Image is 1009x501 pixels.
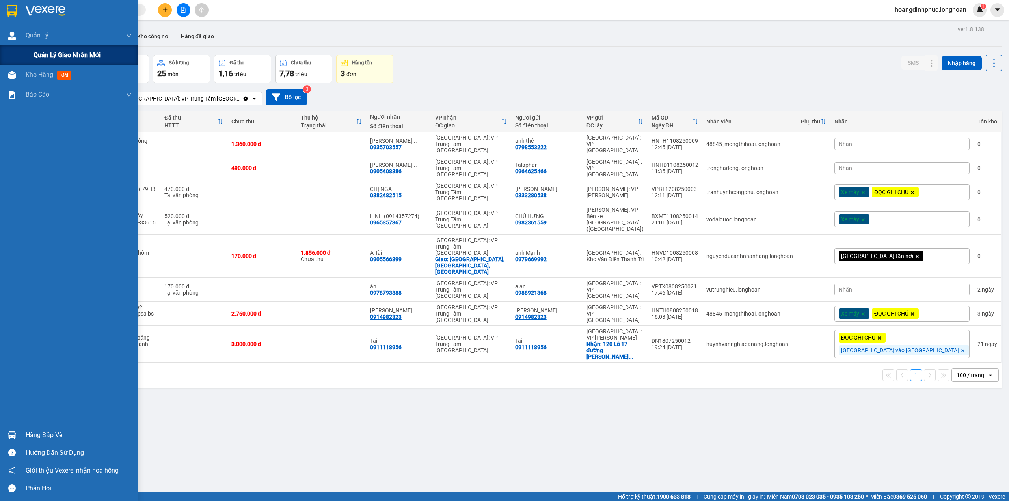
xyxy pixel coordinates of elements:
img: icon-new-feature [976,6,983,13]
span: ⚪️ [866,495,868,498]
span: plus [162,7,168,13]
span: message [8,484,16,492]
div: A Tài [370,250,427,256]
span: Miền Nam [767,492,864,501]
div: Hồ Thiên Thạnh 0865731615 [370,138,427,144]
span: đơn [346,71,356,77]
div: 10:42 [DATE] [652,256,698,262]
div: BXMT1108250014 [652,213,698,219]
div: Nhân viên [706,118,793,125]
th: Toggle SortBy [297,111,366,132]
span: Quản lý giao nhận mới [34,50,101,60]
div: HNTH1108250009 [652,138,698,144]
div: HTTT [164,122,217,129]
div: ân [370,283,427,290]
div: 170.000 đ [231,253,293,259]
div: Nhãn [834,118,970,125]
div: [GEOGRAPHIC_DATA]: VP Trung Tâm [GEOGRAPHIC_DATA] [435,210,507,229]
div: 0964625466 [515,168,547,174]
span: ngày [982,310,994,317]
div: Ngày ĐH [652,122,692,129]
button: Kho công nợ [131,27,175,46]
div: 0914982323 [370,314,402,320]
div: vutrunghieu.longhoan [706,286,793,293]
div: [PERSON_NAME]: VP [PERSON_NAME] [586,186,644,198]
div: 0798553222 [515,144,547,150]
div: 0914982323 [515,314,547,320]
div: [GEOGRAPHIC_DATA] : VP [GEOGRAPHIC_DATA] [586,159,644,178]
span: Nhãn [839,165,852,171]
span: file-add [181,7,186,13]
span: 3 [341,69,345,78]
div: [GEOGRAPHIC_DATA]: VP Trung Tâm [GEOGRAPHIC_DATA] [435,183,507,202]
span: aim [199,7,204,13]
div: 0911118956 [370,344,402,350]
div: 170.000 đ [164,283,223,290]
div: ĐC lấy [586,122,637,129]
span: ... [629,353,633,360]
div: HNVD1008250008 [652,250,698,256]
div: anh thể [515,138,579,144]
strong: 0708 023 035 - 0935 103 250 [792,494,864,500]
div: 0978793888 [370,290,402,296]
div: Talaphar [515,162,579,168]
div: Đã thu [164,114,217,121]
img: logo-vxr [7,5,17,17]
div: [GEOGRAPHIC_DATA]: Kho Văn Điển Thanh Trì [586,250,644,262]
div: VP nhận [435,114,501,121]
span: triệu [234,71,246,77]
div: Số điện thoại [370,123,427,129]
div: HNTH0808250018 [652,307,698,314]
span: Nhãn [839,286,852,293]
sup: 1 [981,4,986,9]
div: 3 [977,310,997,317]
button: Số lượng25món [153,55,210,83]
div: Hàng sắp về [26,429,132,441]
div: 3.000.000 đ [231,341,293,347]
div: [GEOGRAPHIC_DATA]: VP Trung Tâm [GEOGRAPHIC_DATA] [435,135,507,153]
span: question-circle [8,449,16,456]
div: nguyenducanhnhanhang.longhoan [706,253,793,259]
span: ngày [982,286,994,293]
th: Toggle SortBy [648,111,702,132]
div: Tài [370,338,427,344]
div: Số điện thoại [515,122,579,129]
span: copyright [965,494,971,499]
div: 0982361559 [515,219,547,226]
div: VPBT1208250003 [652,186,698,192]
div: Tại văn phòng [164,290,223,296]
span: Miền Bắc [870,492,927,501]
button: file-add [177,3,190,17]
span: Xe máy [841,189,859,196]
div: huynhvannghiadanang.longhoan [706,341,793,347]
th: Toggle SortBy [431,111,511,132]
span: 7,78 [279,69,294,78]
span: Xe máy [841,216,859,223]
span: ... [412,138,417,144]
th: Toggle SortBy [160,111,227,132]
div: Nhận: 120 Lô 17 đường Phạm Văn Đồng, Sơn Trà, Đà Nẵng [586,341,644,360]
div: Tồn kho [977,118,997,125]
img: warehouse-icon [8,431,16,439]
div: [GEOGRAPHIC_DATA]: VP Trung Tâm [GEOGRAPHIC_DATA] [435,335,507,353]
div: Trạng thái [301,122,356,129]
div: Hồ Thiên Thạnh 0935703557 [370,162,427,168]
span: Xe máy [841,310,859,317]
span: caret-down [994,6,1001,13]
div: 0333280538 [515,192,547,198]
div: 470.000 đ [164,186,223,192]
div: 17:46 [DATE] [652,290,698,296]
div: Người gửi [515,114,579,121]
div: anh Mạnh [515,250,579,256]
svg: open [987,372,994,378]
button: Hàng tồn3đơn [336,55,393,83]
div: 100 / trang [957,371,984,379]
div: Số lượng [169,60,189,65]
button: SMS [901,56,925,70]
div: Phản hồi [26,482,132,494]
span: Kho hàng [26,71,53,79]
span: hoangdinhphuc.longhoan [888,5,973,15]
div: 0 [977,141,997,147]
div: [PERSON_NAME]: VP Bến xe [GEOGRAPHIC_DATA] ([GEOGRAPHIC_DATA]) [586,207,644,232]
